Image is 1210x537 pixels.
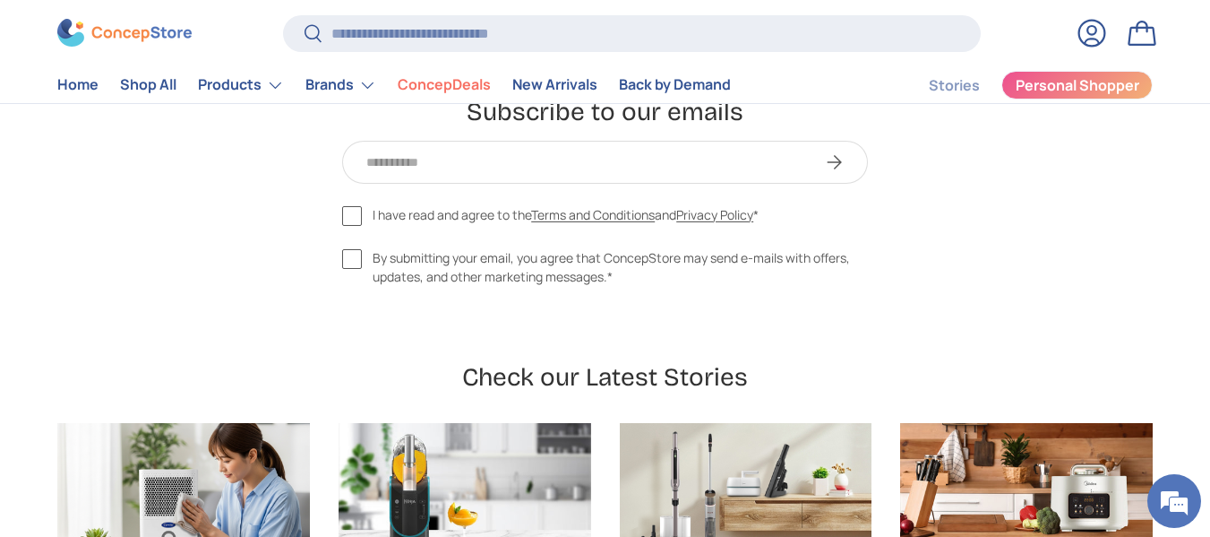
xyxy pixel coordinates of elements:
nav: Secondary [886,67,1153,103]
a: Stories [929,68,980,103]
a: Shop All [120,68,176,103]
a: Privacy Policy [676,206,753,223]
a: Terms and Conditions [531,206,655,223]
a: ConcepDeals [398,68,491,103]
a: Personal Shopper [1001,71,1153,100]
summary: Products [187,67,295,103]
a: New Arrivals [512,68,597,103]
span: I have read and agree to the and * [373,205,759,224]
span: Personal Shopper [1016,79,1139,93]
summary: Brands [295,67,387,103]
span: By submitting your email, you agree that ConcepStore may send e-mails with offers, updates, and o... [373,248,868,286]
img: ConcepStore [57,20,192,48]
h2: Check our Latest Stories [462,361,748,394]
h2: Subscribe to our emails [230,96,981,128]
nav: Primary [57,67,731,103]
a: Back by Demand [619,68,731,103]
a: Home [57,68,99,103]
